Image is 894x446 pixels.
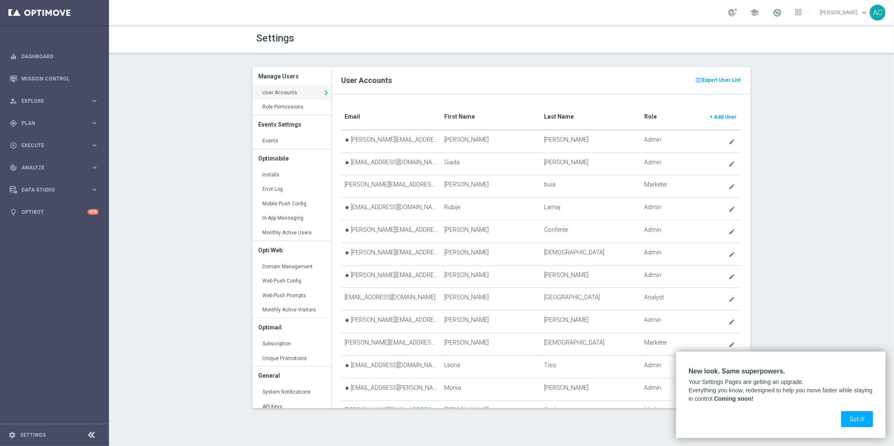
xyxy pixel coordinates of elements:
[544,113,574,120] translate: Last Name
[541,333,641,355] td: [DEMOGRAPHIC_DATA]
[91,186,98,194] i: keyboard_arrow_right
[10,186,91,194] div: Data Studio
[91,163,98,171] i: keyboard_arrow_right
[91,141,98,149] i: keyboard_arrow_right
[252,168,331,183] a: Installs
[728,296,735,303] i: create
[541,220,641,243] td: Confente
[541,175,641,198] td: buia
[870,5,886,21] div: AC
[644,362,661,369] span: Admin
[21,121,91,126] span: Plan
[10,97,91,105] div: Explore
[341,243,441,265] td: [PERSON_NAME][EMAIL_ADDRESS][DOMAIN_NAME]
[88,209,98,215] div: +10
[21,99,91,104] span: Explore
[345,318,350,323] i: star
[541,265,641,288] td: [PERSON_NAME]
[728,273,735,280] i: create
[728,341,735,348] i: create
[341,355,441,378] td: [EMAIL_ADDRESS][DOMAIN_NAME]
[441,198,541,220] td: Rubije
[728,228,735,235] i: create
[541,153,641,175] td: [PERSON_NAME]
[345,250,350,255] i: star
[21,165,91,170] span: Analyze
[644,159,661,166] span: Admin
[252,86,331,101] a: User Accounts
[441,265,541,288] td: [PERSON_NAME]
[441,243,541,265] td: [PERSON_NAME]
[841,411,873,427] button: Got it!
[252,226,331,241] a: Monthly Active Users
[341,333,441,355] td: [PERSON_NAME][EMAIL_ADDRESS][DOMAIN_NAME]
[10,142,91,149] div: Execute
[252,351,331,366] a: Unique Promotions
[689,368,785,375] strong: New look. Same superpowers.
[541,243,641,265] td: [DEMOGRAPHIC_DATA]
[644,249,661,256] span: Admin
[10,142,17,149] i: play_circle_outline
[10,201,98,223] div: Optibot
[750,8,759,17] span: school
[441,175,541,198] td: [PERSON_NAME]
[644,407,667,414] span: Marketer
[345,137,350,143] i: star
[341,130,441,153] td: [PERSON_NAME][EMAIL_ADDRESS][PERSON_NAME][DOMAIN_NAME]
[728,206,735,213] i: create
[259,67,325,86] h3: Manage Users
[252,100,331,115] a: Role Permissions
[441,288,541,311] td: [PERSON_NAME]
[644,226,661,233] span: Admin
[689,378,873,386] p: Your Settings Pages are getting an upgrade.
[341,265,441,288] td: [PERSON_NAME][EMAIL_ADDRESS][PERSON_NAME][DOMAIN_NAME]
[441,220,541,243] td: [PERSON_NAME]
[252,259,331,275] a: Domain Management
[341,198,441,220] td: [EMAIL_ADDRESS][DOMAIN_NAME]
[441,333,541,355] td: [PERSON_NAME]
[345,386,350,391] i: star
[10,119,91,127] div: Plan
[252,399,331,415] a: API Keys
[441,378,541,401] td: Monia
[252,274,331,289] a: Web Push Config
[644,294,664,301] span: Analyst
[689,387,874,402] span: Everything you know, redesigned to help you move faster while staying in control.
[252,134,331,149] a: Events
[728,319,735,325] i: create
[20,433,46,438] a: Settings
[252,337,331,352] a: Subscription
[728,138,735,145] i: create
[252,211,331,226] a: In-App Messaging
[644,181,667,188] span: Marketer
[860,8,869,17] span: keyboard_arrow_down
[10,45,98,67] div: Dashboard
[541,401,641,423] td: Codina
[728,251,735,258] i: create
[541,311,641,333] td: [PERSON_NAME]
[728,183,735,190] i: create
[819,6,870,19] a: [PERSON_NAME]
[541,198,641,220] td: Lamaj
[441,401,541,423] td: [PERSON_NAME]
[714,114,736,120] span: Add User
[341,175,441,198] td: [PERSON_NAME][EMAIL_ADDRESS][DOMAIN_NAME]
[91,119,98,127] i: keyboard_arrow_right
[259,366,325,385] h3: General
[259,318,325,337] h3: Optimail
[21,187,91,192] span: Data Studio
[714,395,754,402] strong: Coming soon!
[728,161,735,167] i: create
[252,182,331,197] a: Error Log
[541,355,641,378] td: Tiso
[259,241,325,259] h3: Opti Web
[444,113,475,120] translate: First Name
[252,385,331,400] a: System Notifications
[702,75,741,85] span: Export User List
[21,67,98,90] a: Mission Control
[441,311,541,333] td: [PERSON_NAME]
[345,363,350,368] i: star
[10,67,98,90] div: Mission Control
[441,355,541,378] td: Leone
[441,153,541,175] td: Giada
